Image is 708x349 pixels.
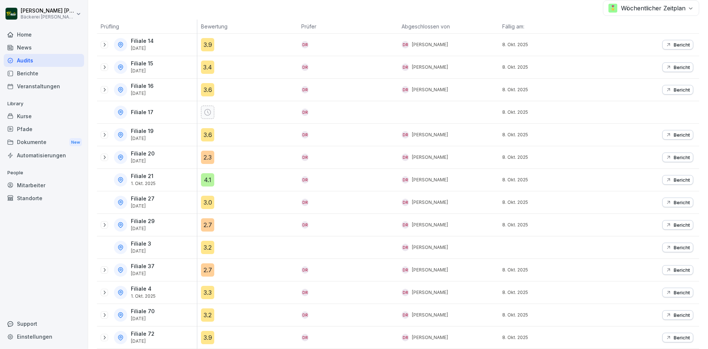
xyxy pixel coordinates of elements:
[201,196,214,209] div: 3.0
[101,23,193,30] p: Prüfling
[4,330,84,343] a: Einstellungen
[402,86,409,93] div: DR
[131,331,155,337] p: Filiale 72
[662,85,693,95] button: Bericht
[502,289,599,296] p: 8. Okt. 2025
[502,312,599,318] p: 8. Okt. 2025
[662,243,693,252] button: Bericht
[502,334,599,341] p: 8. Okt. 2025
[402,244,409,251] div: DR
[131,109,153,116] p: Filiale 17
[4,80,84,93] a: Veranstaltungen
[674,42,690,48] p: Bericht
[131,68,153,73] p: [DATE]
[201,61,214,74] div: 3.4
[301,154,309,161] div: DR
[301,289,309,296] div: DR
[4,110,84,123] div: Kurse
[4,54,84,67] a: Audits
[674,335,690,341] p: Bericht
[4,149,84,162] a: Automatisierungen
[4,179,84,192] a: Mitarbeiter
[502,177,599,183] p: 8. Okt. 2025
[21,14,74,20] p: Bäckerei [PERSON_NAME]
[131,181,156,186] p: 1. Okt. 2025
[412,222,448,228] p: [PERSON_NAME]
[301,41,309,48] div: DR
[131,61,153,67] p: Filiale 15
[412,86,448,93] p: [PERSON_NAME]
[674,222,690,228] p: Bericht
[301,131,309,138] div: DR
[131,196,155,202] p: Filiale 27
[4,167,84,179] p: People
[662,130,693,140] button: Bericht
[131,263,155,270] p: Filiale 37
[674,87,690,93] p: Bericht
[131,136,153,141] p: [DATE]
[402,289,409,296] div: DR
[402,311,409,319] div: DR
[201,151,214,164] div: 2.3
[131,173,156,179] p: Filiale 21
[131,271,155,276] p: [DATE]
[412,312,448,318] p: [PERSON_NAME]
[201,23,294,30] p: Bewertung
[298,20,398,34] th: Prüfer
[201,331,214,344] div: 3.9
[412,199,448,206] p: [PERSON_NAME]
[4,41,84,54] a: News
[131,339,155,344] p: [DATE]
[201,83,214,96] div: 3.6
[662,333,693,342] button: Bericht
[301,221,309,229] div: DR
[131,308,155,315] p: Filiale 70
[201,173,214,187] div: 4.1
[674,177,690,183] p: Bericht
[674,132,690,138] p: Bericht
[674,244,690,250] p: Bericht
[662,62,693,72] button: Bericht
[502,222,599,228] p: 8. Okt. 2025
[301,176,309,184] div: DR
[412,289,448,296] p: [PERSON_NAME]
[674,312,690,318] p: Bericht
[502,86,599,93] p: 8. Okt. 2025
[402,154,409,161] div: DR
[412,244,448,251] p: [PERSON_NAME]
[402,23,494,30] p: Abgeschlossen von
[502,267,599,273] p: 8. Okt. 2025
[131,151,155,157] p: Filiale 20
[201,38,214,51] div: 3.9
[502,64,599,71] p: 8. Okt. 2025
[4,67,84,80] a: Berichte
[4,123,84,136] a: Pfade
[502,41,599,48] p: 8. Okt. 2025
[412,334,448,341] p: [PERSON_NAME]
[301,266,309,274] div: DR
[301,311,309,319] div: DR
[301,199,309,206] div: DR
[201,263,214,277] div: 2.7
[301,109,309,116] div: DR
[4,136,84,149] div: Dokumente
[674,154,690,160] p: Bericht
[4,98,84,110] p: Library
[402,64,409,71] div: DR
[4,192,84,205] a: Standorte
[502,131,599,138] p: 8. Okt. 2025
[402,334,409,341] div: DR
[402,199,409,206] div: DR
[412,177,448,183] p: [PERSON_NAME]
[201,308,214,322] div: 3.2
[301,86,309,93] div: DR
